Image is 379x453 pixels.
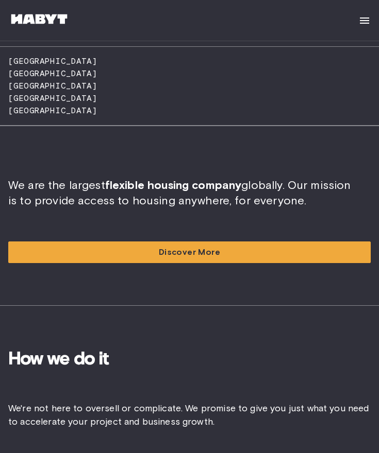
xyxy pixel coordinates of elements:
[8,178,351,207] span: We are the largest globally. Our mission is to provide access to housing anywhere, for everyone.
[105,178,242,192] b: flexible housing company
[8,402,371,428] span: We're not here to oversell or complicate. We promise to give you just what you need to accelerate...
[8,241,371,263] a: Discover More
[8,347,371,369] span: How we do it
[8,14,70,24] img: Habyt
[159,246,220,258] span: Discover More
